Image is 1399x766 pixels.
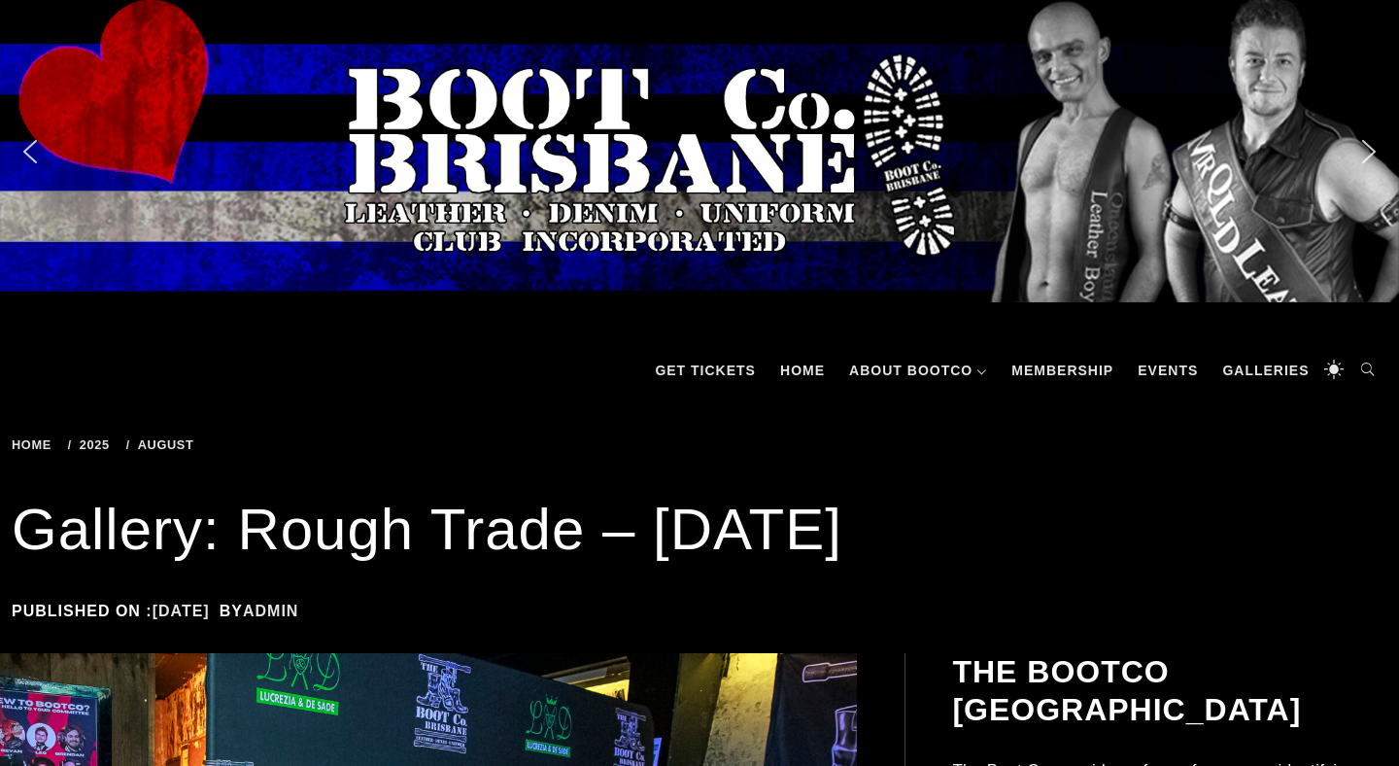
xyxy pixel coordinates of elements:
[68,437,117,452] a: 2025
[1128,341,1208,400] a: Events
[1212,341,1318,400] a: Galleries
[12,603,220,619] span: Published on :
[770,341,835,400] a: Home
[243,603,298,619] a: admin
[12,437,58,452] a: Home
[126,437,201,452] a: August
[220,603,309,619] span: by
[952,653,1384,728] h2: The BootCo [GEOGRAPHIC_DATA]
[12,491,1387,569] h1: Gallery: Rough Trade – [DATE]
[839,341,997,400] a: About BootCo
[1353,136,1384,167] img: next arrow
[15,136,46,167] img: previous arrow
[1002,341,1123,400] a: Membership
[12,438,460,452] div: Breadcrumbs
[645,341,766,400] a: GET TICKETS
[153,603,210,619] a: [DATE]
